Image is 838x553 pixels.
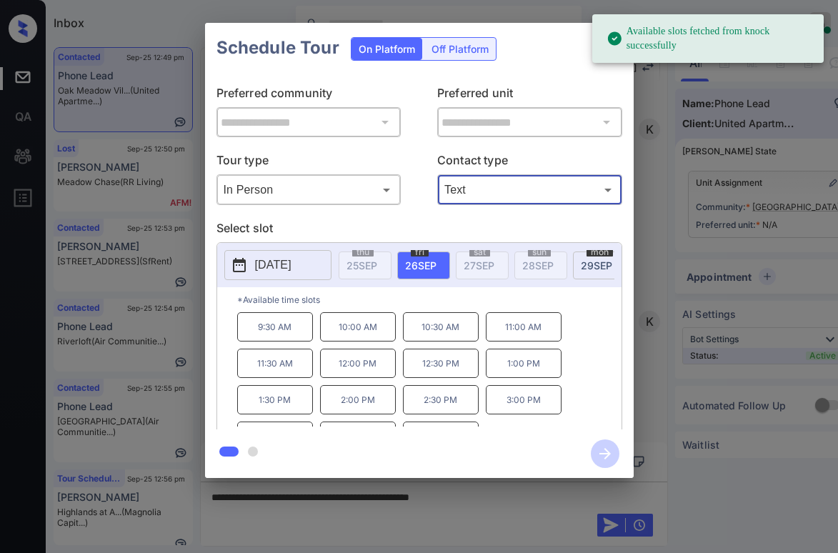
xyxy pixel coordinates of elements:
p: 12:00 PM [320,349,396,378]
p: *Available time slots [237,287,622,312]
p: 10:00 AM [320,312,396,342]
span: fri [411,248,429,256]
div: Off Platform [424,38,496,60]
p: Contact type [437,151,622,174]
div: Text [441,178,619,201]
div: Available slots fetched from knock successfully [607,19,812,59]
button: [DATE] [224,250,331,280]
p: Select slot [216,219,622,242]
h2: Schedule Tour [205,23,351,73]
p: 11:30 AM [237,349,313,378]
p: Preferred unit [437,84,622,107]
div: In Person [220,178,398,201]
p: 2:30 PM [403,385,479,414]
p: 2:00 PM [320,385,396,414]
p: 9:30 AM [237,312,313,342]
div: On Platform [351,38,422,60]
p: [DATE] [255,256,291,274]
p: Tour type [216,151,401,174]
span: 29 SEP [581,259,612,271]
p: 11:00 AM [486,312,562,342]
p: 3:00 PM [486,385,562,414]
p: 10:30 AM [403,312,479,342]
p: 3:30 PM [237,422,313,451]
p: 1:30 PM [237,385,313,414]
p: 4:00 PM [320,422,396,451]
div: date-select [397,251,450,279]
span: 26 SEP [405,259,437,271]
span: mon [587,248,613,256]
div: date-select [573,251,626,279]
p: 4:30 PM [403,422,479,451]
p: 12:30 PM [403,349,479,378]
p: Preferred community [216,84,401,107]
p: 1:00 PM [486,349,562,378]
